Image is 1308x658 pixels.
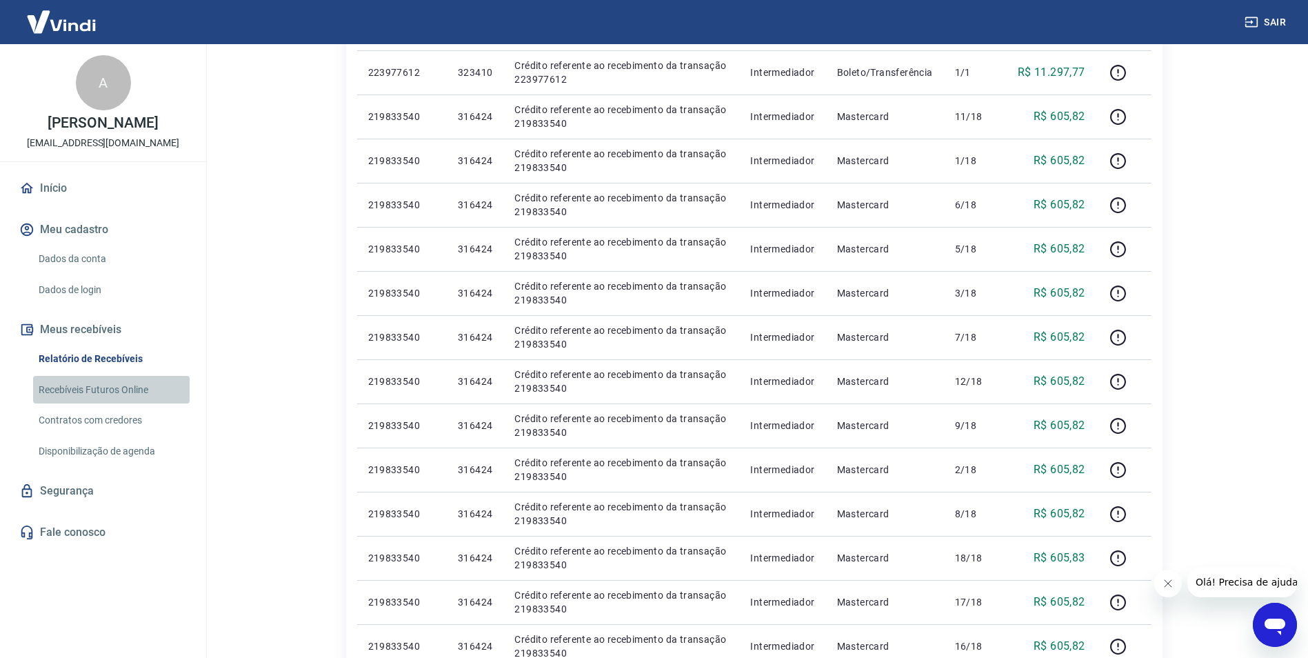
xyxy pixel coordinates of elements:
p: 9/18 [955,419,996,432]
p: R$ 11.297,77 [1018,64,1085,81]
p: 219833540 [368,110,436,123]
p: Mastercard [837,375,933,388]
p: Intermediador [750,595,814,609]
p: 219833540 [368,463,436,477]
button: Sair [1242,10,1291,35]
a: Relatório de Recebíveis [33,345,190,373]
p: Crédito referente ao recebimento da transação 219833540 [514,279,728,307]
p: 17/18 [955,595,996,609]
button: Meu cadastro [17,215,190,245]
a: Início [17,173,190,203]
p: R$ 605,82 [1034,329,1085,346]
p: Mastercard [837,639,933,653]
p: 6/18 [955,198,996,212]
p: R$ 605,82 [1034,241,1085,257]
p: Mastercard [837,286,933,300]
div: A [76,55,131,110]
p: 219833540 [368,154,436,168]
p: 219833540 [368,242,436,256]
p: Crédito referente ao recebimento da transação 219833540 [514,368,728,395]
p: R$ 605,82 [1034,197,1085,213]
a: Dados de login [33,276,190,304]
p: 219833540 [368,198,436,212]
p: Mastercard [837,110,933,123]
p: Crédito referente ao recebimento da transação 219833540 [514,412,728,439]
p: R$ 605,83 [1034,550,1085,566]
p: Crédito referente ao recebimento da transação 219833540 [514,456,728,483]
p: Crédito referente ao recebimento da transação 219833540 [514,500,728,528]
p: R$ 605,82 [1034,285,1085,301]
p: Intermediador [750,375,814,388]
a: Dados da conta [33,245,190,273]
p: 219833540 [368,639,436,653]
p: 1/1 [955,66,996,79]
p: 8/18 [955,507,996,521]
p: 316424 [458,110,492,123]
p: 316424 [458,551,492,565]
p: Intermediador [750,463,814,477]
p: 316424 [458,154,492,168]
p: 16/18 [955,639,996,653]
p: 2/18 [955,463,996,477]
p: Crédito referente ao recebimento da transação 219833540 [514,235,728,263]
p: R$ 605,82 [1034,373,1085,390]
a: Fale conosco [17,517,190,548]
p: Intermediador [750,110,814,123]
p: R$ 605,82 [1034,417,1085,434]
p: R$ 605,82 [1034,506,1085,522]
p: 316424 [458,595,492,609]
p: R$ 605,82 [1034,638,1085,655]
iframe: Mensagem da empresa [1187,567,1297,597]
p: Mastercard [837,198,933,212]
p: Intermediador [750,551,814,565]
p: 316424 [458,639,492,653]
p: 219833540 [368,286,436,300]
p: 219833540 [368,507,436,521]
p: 12/18 [955,375,996,388]
p: 219833540 [368,419,436,432]
p: [EMAIL_ADDRESS][DOMAIN_NAME] [27,136,179,150]
p: Intermediador [750,330,814,344]
p: 7/18 [955,330,996,344]
p: Crédito referente ao recebimento da transação 219833540 [514,103,728,130]
p: Mastercard [837,242,933,256]
p: [PERSON_NAME] [48,116,158,130]
p: Crédito referente ao recebimento da transação 219833540 [514,544,728,572]
p: 219833540 [368,551,436,565]
img: Vindi [17,1,106,43]
a: Recebíveis Futuros Online [33,376,190,404]
p: Crédito referente ao recebimento da transação 219833540 [514,323,728,351]
p: 219833540 [368,595,436,609]
iframe: Fechar mensagem [1154,570,1182,597]
p: Mastercard [837,463,933,477]
p: R$ 605,82 [1034,152,1085,169]
p: Mastercard [837,551,933,565]
p: 18/18 [955,551,996,565]
p: 219833540 [368,375,436,388]
p: 219833540 [368,330,436,344]
p: 3/18 [955,286,996,300]
p: 11/18 [955,110,996,123]
a: Contratos com credores [33,406,190,435]
a: Disponibilização de agenda [33,437,190,466]
p: 316424 [458,507,492,521]
p: Intermediador [750,154,814,168]
p: R$ 605,82 [1034,594,1085,610]
p: 5/18 [955,242,996,256]
p: Crédito referente ao recebimento da transação 223977612 [514,59,728,86]
p: Intermediador [750,639,814,653]
p: Intermediador [750,198,814,212]
p: Crédito referente ao recebimento da transação 219833540 [514,147,728,175]
p: 223977612 [368,66,436,79]
p: Mastercard [837,154,933,168]
p: 316424 [458,286,492,300]
p: Mastercard [837,330,933,344]
p: Boleto/Transferência [837,66,933,79]
iframe: Botão para abrir a janela de mensagens [1253,603,1297,647]
p: Mastercard [837,507,933,521]
a: Segurança [17,476,190,506]
p: 316424 [458,242,492,256]
p: Crédito referente ao recebimento da transação 219833540 [514,191,728,219]
p: Mastercard [837,419,933,432]
p: 1/18 [955,154,996,168]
